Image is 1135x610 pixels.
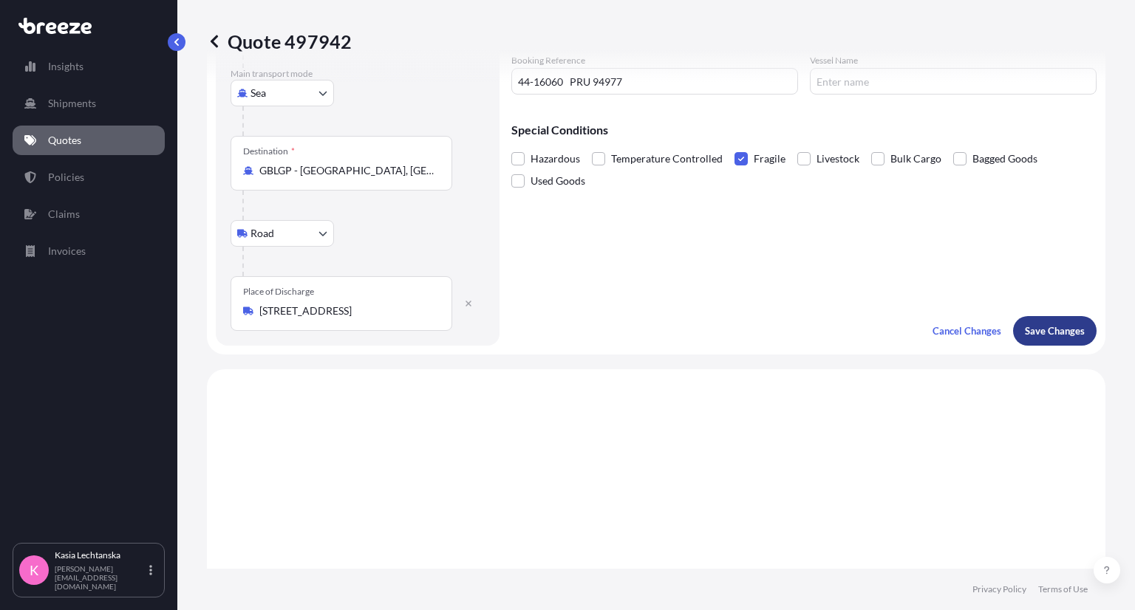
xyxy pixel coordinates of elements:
[1025,323,1085,338] p: Save Changes
[231,80,334,106] button: Select transport
[48,133,81,148] p: Quotes
[48,170,84,185] p: Policies
[55,564,146,591] p: [PERSON_NAME][EMAIL_ADDRESS][DOMAIN_NAME]
[48,59,83,74] p: Insights
[13,89,165,118] a: Shipments
[972,583,1026,595] a: Privacy Policy
[250,86,266,100] span: Sea
[531,170,585,192] span: Used Goods
[921,316,1013,346] button: Cancel Changes
[972,148,1037,170] span: Bagged Goods
[13,126,165,155] a: Quotes
[890,148,941,170] span: Bulk Cargo
[48,207,80,222] p: Claims
[243,286,314,298] div: Place of Discharge
[754,148,785,170] span: Fragile
[1013,316,1097,346] button: Save Changes
[1038,583,1088,595] a: Terms of Use
[13,199,165,229] a: Claims
[13,162,165,192] a: Policies
[30,563,38,578] span: K
[531,148,580,170] span: Hazardous
[511,124,1097,136] p: Special Conditions
[13,236,165,266] a: Invoices
[817,148,859,170] span: Livestock
[207,30,352,53] p: Quote 497942
[13,52,165,81] a: Insights
[48,96,96,111] p: Shipments
[259,163,434,178] input: Destination
[55,549,146,561] p: Kasia Lechtanska
[933,323,1001,338] p: Cancel Changes
[231,220,334,247] button: Select transport
[611,148,723,170] span: Temperature Controlled
[243,145,295,157] div: Destination
[250,226,274,241] span: Road
[48,244,86,258] p: Invoices
[259,304,434,318] input: Place of Discharge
